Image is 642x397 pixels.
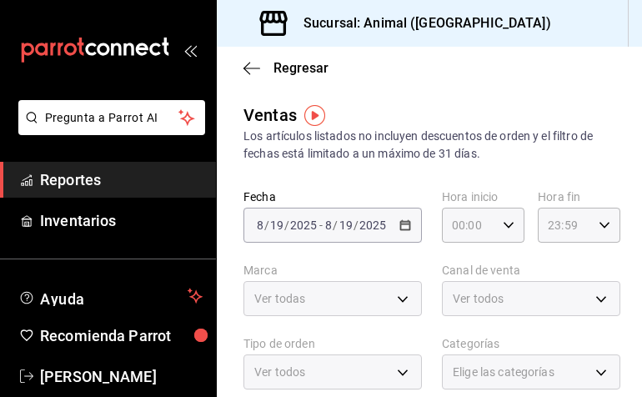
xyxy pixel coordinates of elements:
span: - [319,219,323,232]
span: / [354,219,359,232]
input: -- [269,219,284,232]
span: / [264,219,269,232]
span: Recomienda Parrot [40,324,203,347]
span: Ver todos [453,290,504,307]
input: ---- [359,219,387,232]
label: Canal de venta [442,264,620,276]
label: Fecha [243,191,422,203]
span: Elige las categorías [453,364,554,380]
button: Regresar [243,60,329,76]
span: Inventarios [40,209,203,232]
span: Ver todas [254,290,305,307]
label: Marca [243,264,422,276]
input: -- [256,219,264,232]
h3: Sucursal: Animal ([GEOGRAPHIC_DATA]) [290,13,551,33]
label: Tipo de orden [243,338,422,349]
button: open_drawer_menu [183,43,197,57]
input: -- [324,219,333,232]
span: [PERSON_NAME] [40,365,203,388]
span: Regresar [273,60,329,76]
input: -- [339,219,354,232]
span: Pregunta a Parrot AI [45,109,179,127]
span: Ver todos [254,364,305,380]
div: Los artículos listados no incluyen descuentos de orden y el filtro de fechas está limitado a un m... [243,128,615,163]
div: Ventas [243,103,297,128]
span: Reportes [40,168,203,191]
input: ---- [289,219,318,232]
button: Pregunta a Parrot AI [18,100,205,135]
span: / [333,219,338,232]
label: Hora fin [538,191,620,203]
span: / [284,219,289,232]
img: Tooltip marker [304,105,325,126]
span: Ayuda [40,286,181,306]
label: Hora inicio [442,191,524,203]
a: Pregunta a Parrot AI [12,121,205,138]
label: Categorías [442,338,620,349]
